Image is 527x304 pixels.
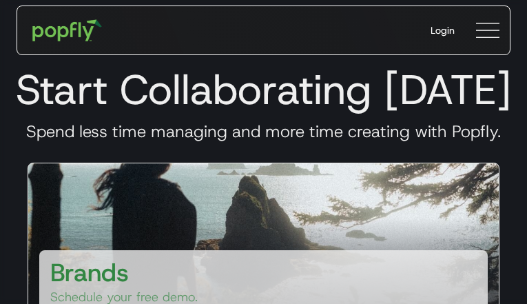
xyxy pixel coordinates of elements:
[23,10,112,51] a: home
[431,23,455,37] div: Login
[11,121,516,142] h3: Spend less time managing and more time creating with Popfly.
[50,256,129,289] h3: Brands
[11,65,516,114] h1: Start Collaborating [DATE]
[420,12,466,48] a: Login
